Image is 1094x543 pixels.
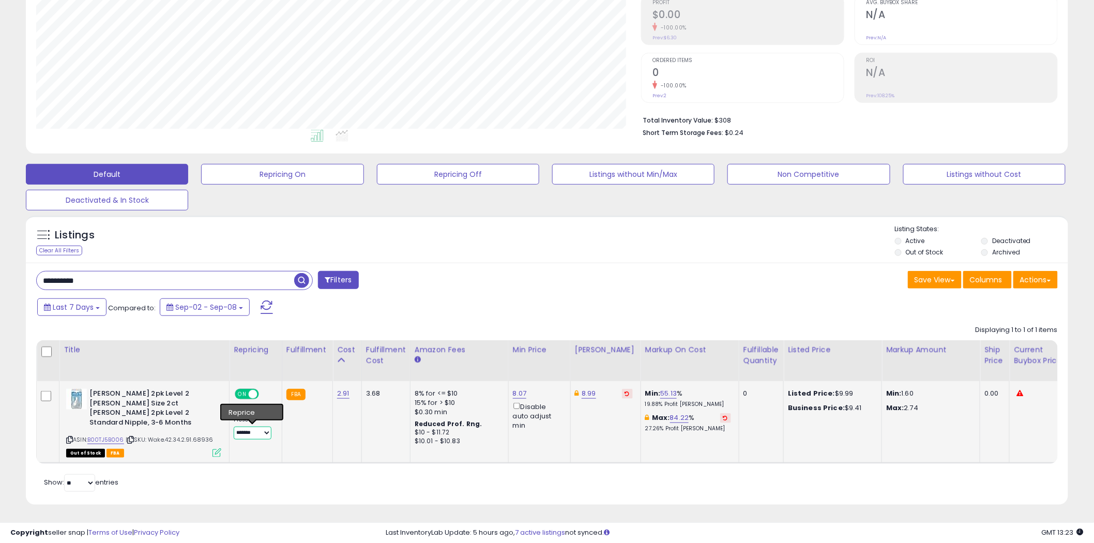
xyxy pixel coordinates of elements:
[652,67,844,81] h2: 0
[37,298,107,316] button: Last 7 Days
[10,527,48,537] strong: Copyright
[513,401,563,430] div: Disable auto adjust min
[866,9,1057,23] h2: N/A
[645,344,735,355] div: Markup on Cost
[992,248,1020,257] label: Archived
[657,82,687,89] small: -100.00%
[234,405,274,414] div: Amazon AI *
[866,58,1057,64] span: ROI
[89,389,215,430] b: [PERSON_NAME] 2pk Level 2 [PERSON_NAME] Size 2ct [PERSON_NAME] 2pk Level 2 Standard Nipple, 3-6 M...
[895,224,1068,234] p: Listing States:
[788,344,877,355] div: Listed Price
[36,246,82,255] div: Clear All Filters
[866,93,894,99] small: Prev: 108.25%
[652,93,666,99] small: Prev: 2
[366,344,406,366] div: Fulfillment Cost
[107,449,124,458] span: FBA
[788,403,845,413] b: Business Price:
[906,236,925,245] label: Active
[866,35,886,41] small: Prev: N/A
[575,344,636,355] div: [PERSON_NAME]
[415,408,500,417] div: $0.30 min
[234,344,278,355] div: Repricing
[641,340,739,381] th: The percentage added to the cost of goods (COGS) that forms the calculator for Min & Max prices.
[723,415,728,420] i: Revert to store-level Max Markup
[10,528,179,538] div: seller snap | |
[652,58,844,64] span: Ordered Items
[625,391,630,396] i: Revert to store-level Dynamic Max Price
[906,248,944,257] label: Out of Stock
[886,389,972,398] p: 1.60
[126,435,214,444] span: | SKU: Wake.42.34.2.91.68936
[552,164,715,185] button: Listings without Min/Max
[984,344,1005,366] div: Ship Price
[415,355,421,365] small: Amazon Fees.
[1014,344,1067,366] div: Current Buybox Price
[66,449,105,458] span: All listings that are currently out of stock and unavailable for purchase on Amazon
[64,344,225,355] div: Title
[515,527,566,537] a: 7 active listings
[575,390,579,397] i: This overrides the store level Dynamic Max Price for this listing
[44,477,118,487] span: Show: entries
[26,190,188,210] button: Deactivated & In Stock
[645,389,731,408] div: %
[318,271,358,289] button: Filters
[26,164,188,185] button: Default
[645,414,649,421] i: This overrides the store level max markup for this listing
[886,403,904,413] strong: Max:
[788,389,874,398] div: $9.99
[415,344,504,355] div: Amazon Fees
[1042,527,1084,537] span: 2025-09-17 13:23 GMT
[652,35,677,41] small: Prev: $6.30
[415,428,500,437] div: $10 - $11.72
[366,389,402,398] div: 3.68
[788,403,874,413] div: $9.41
[53,302,94,312] span: Last 7 Days
[743,389,776,398] div: 0
[286,344,328,355] div: Fulfillment
[743,344,779,366] div: Fulfillable Quantity
[582,388,596,399] a: 8.99
[652,9,844,23] h2: $0.00
[88,527,132,537] a: Terms of Use
[337,388,350,399] a: 2.91
[886,388,902,398] strong: Min:
[643,113,1050,126] li: $308
[643,116,713,125] b: Total Inventory Value:
[66,389,87,410] img: 41TQr1RepwL._SL40_.jpg
[970,275,1002,285] span: Columns
[984,389,1001,398] div: 0.00
[645,425,731,432] p: 27.26% Profit [PERSON_NAME]
[415,419,482,428] b: Reduced Prof. Rng.
[908,271,962,289] button: Save View
[645,401,731,408] p: 19.88% Profit [PERSON_NAME]
[386,528,1084,538] div: Last InventoryLab Update: 5 hours ago, not synced.
[66,389,221,456] div: ASIN:
[286,389,306,400] small: FBA
[1013,271,1058,289] button: Actions
[727,164,890,185] button: Non Competitive
[725,128,743,138] span: $0.24
[903,164,1066,185] button: Listings without Cost
[788,388,835,398] b: Listed Price:
[415,398,500,408] div: 15% for > $10
[87,435,124,444] a: B00TJ5B006
[55,228,95,243] h5: Listings
[337,344,357,355] div: Cost
[645,388,661,398] b: Min:
[415,389,500,398] div: 8% for <= $10
[643,128,723,137] b: Short Term Storage Fees:
[236,390,249,399] span: ON
[160,298,250,316] button: Sep-02 - Sep-08
[134,527,179,537] a: Privacy Policy
[963,271,1012,289] button: Columns
[886,344,976,355] div: Markup Amount
[992,236,1031,245] label: Deactivated
[660,388,677,399] a: 55.13
[670,413,689,423] a: 84.22
[886,403,972,413] p: 2.74
[175,302,237,312] span: Sep-02 - Sep-08
[415,437,500,446] div: $10.01 - $10.83
[377,164,539,185] button: Repricing Off
[513,388,527,399] a: 8.07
